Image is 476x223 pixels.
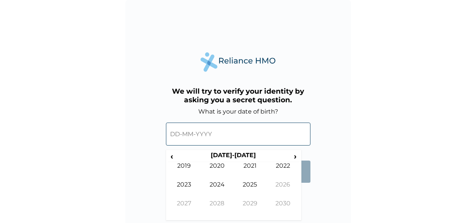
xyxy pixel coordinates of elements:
[234,162,267,181] td: 2021
[198,108,278,115] label: What is your date of birth?
[234,181,267,200] td: 2025
[291,152,300,161] span: ›
[168,152,176,161] span: ‹
[266,162,300,181] td: 2022
[266,181,300,200] td: 2026
[201,162,234,181] td: 2020
[168,200,201,218] td: 2027
[234,200,267,218] td: 2029
[168,181,201,200] td: 2023
[201,52,276,71] img: Reliance Health's Logo
[201,200,234,218] td: 2028
[201,181,234,200] td: 2024
[176,152,291,162] th: [DATE]-[DATE]
[266,200,300,218] td: 2030
[166,123,310,146] input: DD-MM-YYYY
[166,87,310,104] h3: We will try to verify your identity by asking you a secret question.
[168,162,201,181] td: 2019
